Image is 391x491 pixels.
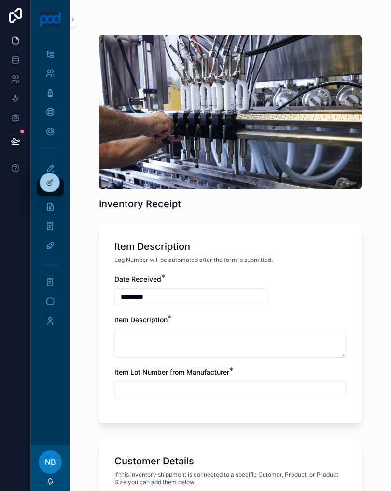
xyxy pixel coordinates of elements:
h1: Inventory Receipt [99,197,181,211]
img: App logo [39,12,62,27]
span: NB [45,456,56,468]
div: scrollable content [31,39,70,342]
span: Item Lot Number from Manufacturer [114,368,229,376]
h1: Customer Details [114,454,194,468]
h1: Item Description [114,240,190,253]
span: If this inventory shippment is connected to a specific Cutomer, Product, or Product Size you can ... [114,471,346,486]
span: Log Number will be automated after the form is submitted. [114,256,273,264]
span: Date Received [114,275,161,283]
span: Item Description [114,316,168,324]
